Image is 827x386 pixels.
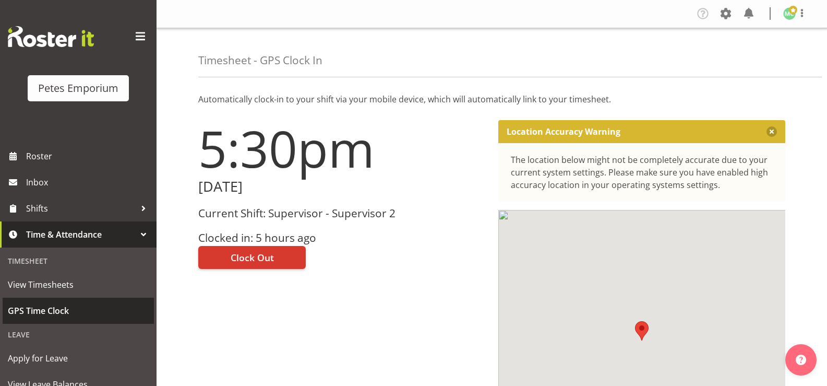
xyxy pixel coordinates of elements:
img: Rosterit website logo [8,26,94,47]
span: Apply for Leave [8,350,149,366]
span: Inbox [26,174,151,190]
a: GPS Time Clock [3,298,154,324]
div: Timesheet [3,250,154,272]
button: Clock Out [198,246,306,269]
p: Location Accuracy Warning [507,126,620,137]
a: Apply for Leave [3,345,154,371]
div: Leave [3,324,154,345]
span: GPS Time Clock [8,303,149,319]
h1: 5:30pm [198,120,486,177]
a: View Timesheets [3,272,154,298]
p: Automatically clock-in to your shift via your mobile device, which will automatically link to you... [198,93,785,106]
span: View Timesheets [8,277,149,293]
span: Shifts [26,201,136,216]
span: Time & Attendance [26,227,136,242]
span: Roster [26,148,151,164]
h3: Clocked in: 5 hours ago [198,232,486,244]
span: Clock Out [231,251,274,264]
button: Close message [766,126,777,137]
div: Petes Emporium [38,80,118,96]
img: help-xxl-2.png [796,355,806,365]
div: The location below might not be completely accurate due to your current system settings. Please m... [511,154,773,191]
h4: Timesheet - GPS Clock In [198,54,322,66]
img: melissa-cowen2635.jpg [783,7,796,20]
h3: Current Shift: Supervisor - Supervisor 2 [198,207,486,219]
h2: [DATE] [198,179,486,195]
